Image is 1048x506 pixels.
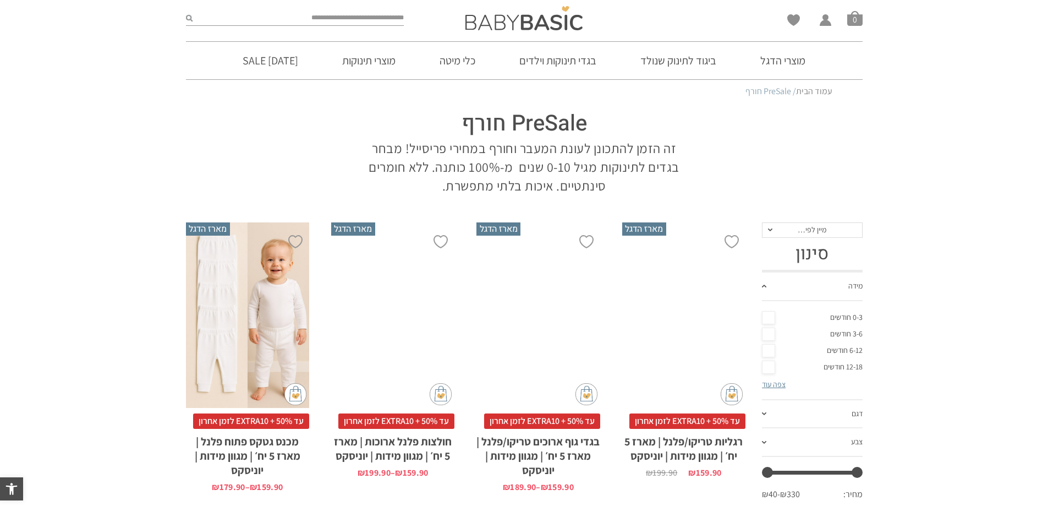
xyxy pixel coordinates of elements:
bdi: 189.90 [503,481,536,493]
a: סל קניות0 [847,10,863,26]
a: מארז הדגל חולצות פלנל ארוכות | מארז 5 יח׳ | מגוון מידות | יוניסקס עד 50% + EXTRA10 לזמן אחרוןחולצ... [331,222,454,477]
a: מוצרי תינוקות [326,42,412,79]
h1: PreSale חורף [367,108,681,139]
img: cat-mini-atc.png [284,383,306,405]
a: דגם [762,400,863,429]
span: מארז הדגל [186,222,230,236]
span: סל קניות [847,10,863,26]
img: cat-mini-atc.png [721,383,743,405]
bdi: 159.90 [395,467,428,478]
a: Wishlist [787,14,800,26]
span: עד 50% + EXTRA10 לזמן אחרון [629,413,745,429]
a: מארז הדגל מכנס גטקס פתוח פלנל | מארז 5 יח׳ | מגוון מידות | יוניסקס עד 50% + EXTRA10 לזמן אחרוןמכנ... [186,222,309,492]
span: – [245,483,250,492]
bdi: 159.90 [541,481,574,493]
a: מארז הדגל רגליות טריקו/פלנל | מארז 5 יח׳ | מגוון מידות | יוניסקס עד 50% + EXTRA10 לזמן אחרוןרגליו... [622,222,745,477]
bdi: 199.90 [358,467,391,478]
span: מיין לפי… [798,225,826,235]
a: בגדי תינוקות וילדים [503,42,613,79]
span: מארז הדגל [331,222,375,236]
bdi: 159.90 [250,481,283,493]
p: זה הזמן להתכונן לעונת המעבר וחורף במחירי פריסייל! מבחר בגדים לתינוקות מגיל 0-10 שנים מ-100% כותנה... [367,139,681,195]
img: cat-mini-atc.png [575,383,597,405]
a: עמוד הבית [796,85,832,97]
span: עד 50% + EXTRA10 לזמן אחרון [484,413,600,429]
span: ₪ [212,481,219,493]
a: מארז הדגל בגדי גוף ארוכים טריקו/פלנל | מארז 5 יח׳ | מגוון מידות | יוניסקס עד 50% + EXTRA10 לזמן א... [476,222,600,492]
a: צבע [762,428,863,457]
h2: חולצות פלנל ארוכות | מארז 5 יח׳ | מגוון מידות | יוניסקס [331,429,454,463]
h2: בגדי גוף ארוכים טריקו/פלנל | מארז 5 יח׳ | מגוון מידות | יוניסקס [476,429,600,477]
nav: Breadcrumb [216,85,832,97]
span: ₪ [688,467,695,478]
a: צפה עוד [762,379,786,389]
span: ₪ [541,481,548,493]
a: 6-12 חודשים [762,342,863,359]
span: ₪ [503,481,510,493]
a: [DATE] SALE [226,42,315,79]
span: ₪ [646,467,652,478]
span: מארז הדגל [622,222,666,236]
span: ₪ [358,467,365,478]
a: מידה [762,273,863,301]
span: ₪ [250,481,257,493]
h2: רגליות טריקו/פלנל | מארז 5 יח׳ | מגוון מידות | יוניסקס [622,429,745,463]
span: עד 50% + EXTRA10 לזמן אחרון [193,413,309,429]
a: כלי מיטה [423,42,492,79]
a: ביגוד לתינוק שנולד [624,42,733,79]
img: Baby Basic בגדי תינוקות וילדים אונליין [465,6,583,30]
bdi: 199.90 [646,467,677,478]
a: מוצרי הדגל [744,42,822,79]
span: – [391,469,395,477]
span: ₪330 [780,488,800,500]
a: 12-18 חודשים [762,359,863,376]
h3: סינון [762,243,863,264]
bdi: 179.90 [212,481,245,493]
span: ₪40 [762,488,780,500]
a: 0-3 חודשים [762,309,863,326]
bdi: 159.90 [688,467,721,478]
a: 3-6 חודשים [762,326,863,342]
span: מארז הדגל [476,222,520,236]
span: ₪ [395,467,402,478]
span: – [536,483,540,492]
span: Wishlist [787,14,800,30]
img: cat-mini-atc.png [430,383,452,405]
h2: מכנס גטקס פתוח פלנל | מארז 5 יח׳ | מגוון מידות | יוניסקס [186,429,309,477]
span: עד 50% + EXTRA10 לזמן אחרון [338,413,454,429]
